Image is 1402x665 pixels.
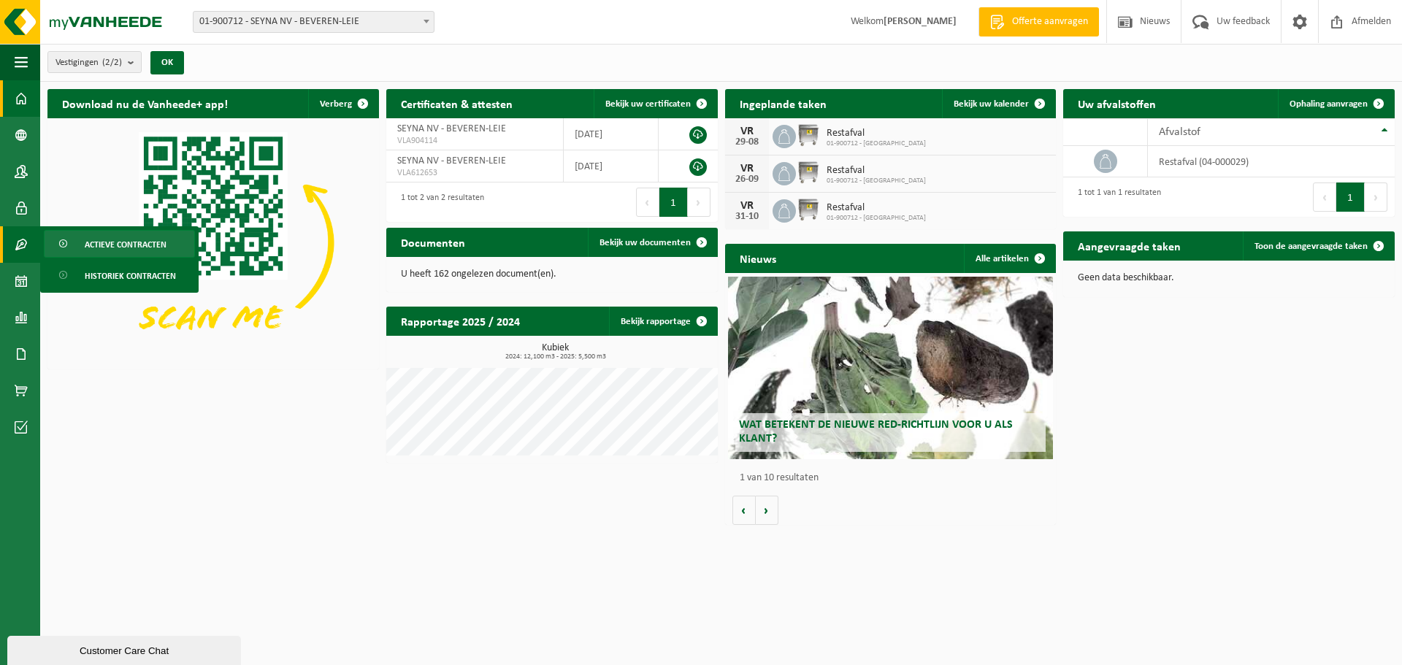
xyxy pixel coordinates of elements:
[1063,231,1195,260] h2: Aangevraagde taken
[594,89,716,118] a: Bekijk uw certificaten
[1290,99,1368,109] span: Ophaling aanvragen
[732,496,756,525] button: Vorige
[150,51,184,74] button: OK
[732,200,762,212] div: VR
[85,231,166,258] span: Actieve contracten
[1159,126,1200,138] span: Afvalstof
[740,473,1049,483] p: 1 van 10 resultaten
[564,150,659,182] td: [DATE]
[739,419,1013,445] span: Wat betekent de nieuwe RED-richtlijn voor u als klant?
[397,155,506,166] span: SEYNA NV - BEVEREN-LEIE
[7,633,244,665] iframe: chat widget
[194,12,434,32] span: 01-900712 - SEYNA NV - BEVEREN-LEIE
[397,167,552,179] span: VLA612653
[942,89,1054,118] a: Bekijk uw kalender
[1278,89,1393,118] a: Ophaling aanvragen
[1365,182,1387,212] button: Next
[386,89,527,118] h2: Certificaten & attesten
[732,137,762,147] div: 29-08
[564,118,659,150] td: [DATE]
[600,238,691,247] span: Bekijk uw documenten
[796,160,821,185] img: WB-1100-GAL-GY-02
[636,188,659,217] button: Previous
[386,228,480,256] h2: Documenten
[308,89,378,118] button: Verberg
[1070,181,1161,213] div: 1 tot 1 van 1 resultaten
[827,177,926,185] span: 01-900712 - [GEOGRAPHIC_DATA]
[320,99,352,109] span: Verberg
[659,188,688,217] button: 1
[1243,231,1393,261] a: Toon de aangevraagde taken
[732,174,762,185] div: 26-09
[386,307,535,335] h2: Rapportage 2025 / 2024
[55,52,122,74] span: Vestigingen
[588,228,716,257] a: Bekijk uw documenten
[44,261,195,289] a: Historiek contracten
[827,202,926,214] span: Restafval
[1313,182,1336,212] button: Previous
[1336,182,1365,212] button: 1
[954,99,1029,109] span: Bekijk uw kalender
[725,244,791,272] h2: Nieuws
[756,496,778,525] button: Volgende
[394,353,718,361] span: 2024: 12,100 m3 - 2025: 5,500 m3
[397,123,506,134] span: SEYNA NV - BEVEREN-LEIE
[1148,146,1395,177] td: restafval (04-000029)
[827,139,926,148] span: 01-900712 - [GEOGRAPHIC_DATA]
[44,230,195,258] a: Actieve contracten
[1078,273,1380,283] p: Geen data beschikbaar.
[827,128,926,139] span: Restafval
[394,186,484,218] div: 1 tot 2 van 2 resultaten
[85,262,176,290] span: Historiek contracten
[47,118,379,366] img: Download de VHEPlus App
[827,214,926,223] span: 01-900712 - [GEOGRAPHIC_DATA]
[732,163,762,174] div: VR
[1254,242,1368,251] span: Toon de aangevraagde taken
[827,165,926,177] span: Restafval
[725,89,841,118] h2: Ingeplande taken
[605,99,691,109] span: Bekijk uw certificaten
[728,277,1053,459] a: Wat betekent de nieuwe RED-richtlijn voor u als klant?
[609,307,716,336] a: Bekijk rapportage
[401,269,703,280] p: U heeft 162 ongelezen document(en).
[884,16,957,27] strong: [PERSON_NAME]
[964,244,1054,273] a: Alle artikelen
[732,126,762,137] div: VR
[102,58,122,67] count: (2/2)
[47,89,242,118] h2: Download nu de Vanheede+ app!
[688,188,710,217] button: Next
[796,123,821,147] img: WB-1100-GAL-GY-02
[796,197,821,222] img: WB-1100-GAL-GY-02
[1008,15,1092,29] span: Offerte aanvragen
[47,51,142,73] button: Vestigingen(2/2)
[193,11,434,33] span: 01-900712 - SEYNA NV - BEVEREN-LEIE
[394,343,718,361] h3: Kubiek
[397,135,552,147] span: VLA904114
[732,212,762,222] div: 31-10
[1063,89,1171,118] h2: Uw afvalstoffen
[978,7,1099,36] a: Offerte aanvragen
